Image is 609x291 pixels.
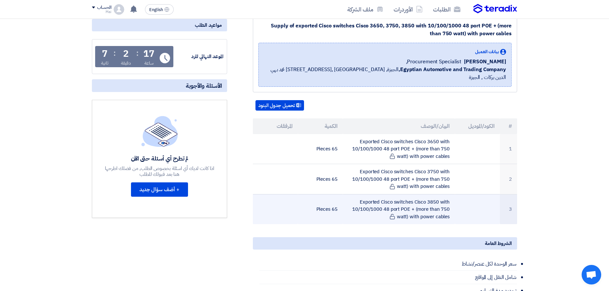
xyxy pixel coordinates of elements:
[104,155,215,162] div: لم تطرح أي أسئلة حتى الآن
[475,48,499,55] span: بيانات العميل
[104,165,215,177] div: اذا كانت لديك أي اسئلة بخصوص الطلب, من فضلك اطرحها هنا بعد قبولك للطلب
[113,47,116,59] div: :
[406,58,462,66] span: Procurement Specialist,
[342,2,388,17] a: ملف الشركة
[149,8,163,12] span: English
[500,118,517,134] th: #
[298,164,343,194] td: 65 Pieces
[343,164,455,194] td: Exported Cisco switches Cisco 3750 with 10/100/1000 48 port POE + (more than 750 watt) with power...
[253,118,298,134] th: المرفقات
[298,118,343,134] th: الكمية
[145,4,174,15] button: English
[123,49,129,58] div: 2
[259,257,517,271] li: سعر الوحدة لكل عنصر/نشاط
[255,100,304,111] button: تحميل جدول البنود
[141,116,178,146] img: empty_state_list.svg
[473,4,517,14] img: Teradix logo
[97,5,111,10] div: الحساب
[500,194,517,224] td: 3
[259,271,517,284] li: شامل النقل إلى المواقع
[175,53,224,60] div: الموعد النهائي للرد
[343,118,455,134] th: البيان/الوصف
[143,49,154,58] div: 17
[388,2,428,17] a: الأوردرات
[298,194,343,224] td: 65 Pieces
[258,22,512,38] div: Supply of exported Cisco switches Cisco 3650, 3750, 3850 with 10/100/1000 48 port POE + (more tha...
[264,66,506,81] span: الجيزة, [GEOGRAPHIC_DATA] ,[STREET_ADDRESS] محمد بهي الدين بركات , الجيزة
[582,265,601,284] div: Open chat
[399,66,506,73] b: Egyptian Automotive and Trading Company,
[131,182,188,197] button: + أضف سؤال جديد
[92,19,227,31] div: مواعيد الطلب
[343,134,455,164] td: Exported Cisco switches Cisco 3650 with 10/100/1000 48 port POE + (more than 750 watt) with power...
[144,60,154,67] div: ساعة
[186,82,222,89] span: الأسئلة والأجوبة
[92,10,111,14] div: Mai
[485,240,512,247] span: الشروط العامة
[500,134,517,164] td: 1
[464,58,506,66] span: [PERSON_NAME]
[428,2,466,17] a: الطلبات
[500,164,517,194] td: 2
[298,134,343,164] td: 65 Pieces
[121,60,131,67] div: دقيقة
[136,47,138,59] div: :
[114,4,124,15] img: profile_test.png
[102,49,108,58] div: 7
[101,60,109,67] div: ثانية
[455,118,500,134] th: الكود/الموديل
[343,194,455,224] td: Exported Cisco switches Cisco 3850 with 10/100/1000 48 port POE + (more than 750 watt) with power...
